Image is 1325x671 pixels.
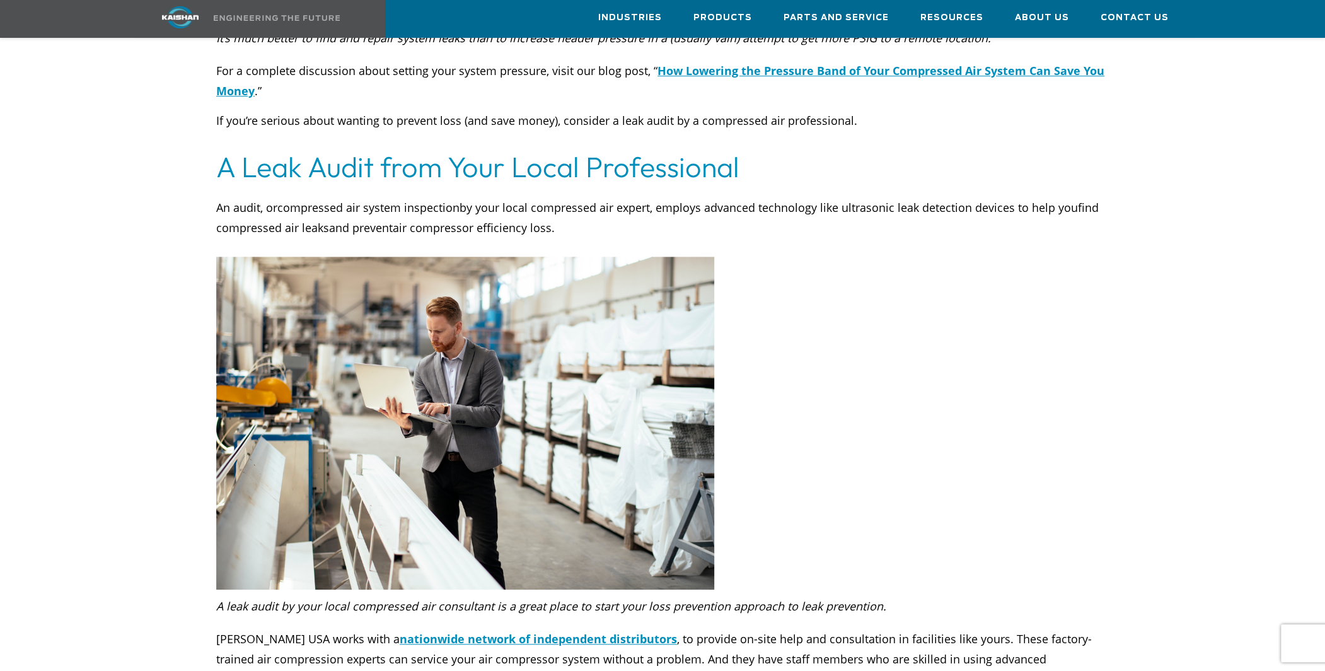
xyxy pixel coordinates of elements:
span: Products [693,11,752,25]
a: About Us [1015,1,1069,35]
a: Industries [598,1,662,35]
i: It’s much better to find and repair system leaks than to increase header pressure in a (usually v... [216,30,991,45]
a: Parts and Service [784,1,889,35]
i: A leak audit by your local compressed air consultant is a great place to start your loss preventi... [216,598,886,614]
span: Industries [598,11,662,25]
span: Parts and Service [784,11,889,25]
span: Resources [920,11,983,25]
span: Contact Us [1101,11,1169,25]
span: About Us [1015,11,1069,25]
span: compressed air system inspection [277,200,460,215]
img: Engineering the future [214,15,340,21]
a: Products [693,1,752,35]
img: Factory inspection [216,257,715,589]
p: For a complete discussion about setting your system pressure, visit our blog post, “ .” [216,61,1109,101]
p: An audit, or by your local compressed air expert, employs advanced technology like ultrasonic lea... [216,197,1109,238]
a: Contact Us [1101,1,1169,35]
p: If you’re serious about wanting to prevent loss (and save money), consider a leak audit by a comp... [216,110,1109,131]
a: Resources [920,1,983,35]
a: How Lowering the Pressure Band of Your Compressed Air System Can Save You Money [216,63,1104,98]
img: kaishan logo [133,6,228,28]
h2: A Leak Audit from Your Local Professional [216,149,1109,185]
a: nationwide network of independent distributors [400,631,677,646]
span: air compressor efficiency loss. [393,220,555,235]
